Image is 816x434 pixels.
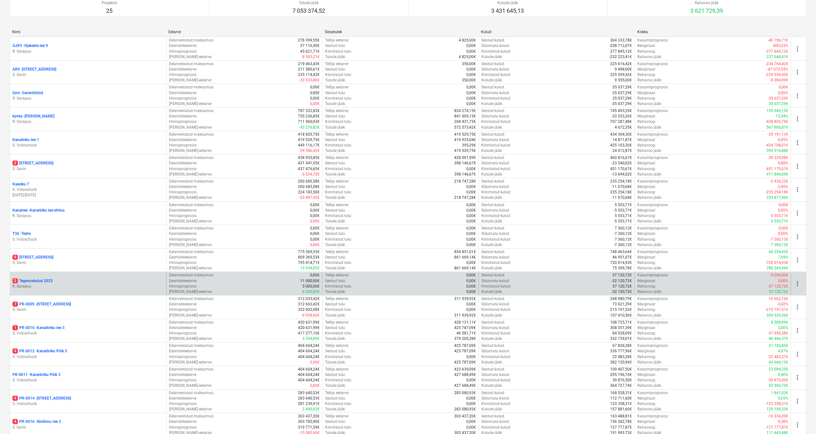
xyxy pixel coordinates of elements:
span: more_vert [794,162,801,170]
p: 225 616,42€ [610,61,632,67]
p: 0,00€ [310,90,320,96]
p: S. Voloschuck [12,237,164,242]
p: Tellija eelarve : [325,61,349,67]
p: 841 005,15€ [454,114,476,119]
p: S. Voloschuck [12,401,164,407]
p: Kasumiprognoos : [637,155,668,161]
p: 4 672,55€ [615,125,632,130]
p: Kinnitatud tulu : [325,49,352,54]
p: Sidumata kulud : [481,43,510,49]
p: -234 764,42€ [765,61,788,67]
p: 755 236,85€ [298,114,320,119]
p: Marginaal : [637,90,656,96]
p: Kasumiprognoos : [637,108,668,114]
p: S. Voloschuck [12,378,164,383]
p: Kulude jääk : [481,78,503,83]
p: -35 037,29€ [768,96,788,101]
p: Sidumata kulud : [481,114,510,119]
p: 431 941,95€ [298,161,320,166]
p: Marginaal : [637,137,656,143]
p: Seotud tulu : [325,43,346,49]
p: Hinnaprognoos : [169,143,197,148]
p: 824 274,15€ [454,108,476,114]
div: Kokku [637,30,789,34]
p: R. Sarapuu [12,49,164,54]
p: Sidumata kulud : [481,161,510,166]
p: 0,00€ [466,67,476,72]
p: 14 811,87€ [612,137,632,143]
p: Eelarvestatud maksumus : [169,61,214,67]
p: 0,00€ [466,184,476,190]
p: [PERSON_NAME]-eelarve : [169,148,212,153]
p: Seotud kulud : [481,85,505,90]
span: more_vert [794,256,801,264]
p: -9,88% [777,161,788,166]
p: 350,00€ [462,61,476,67]
p: R. Sarapuu [12,284,164,289]
p: Rahavoo jääk : [637,125,662,130]
div: 4PR-0012 -Kanarbriku Põik 5S. Voloschuck [12,348,164,359]
p: 304 333,78€ [610,38,632,43]
div: Kaasiku 7S. Voloschuck[DATE]-[DATE] [12,182,164,198]
iframe: Chat Widget [784,403,816,434]
p: -23 340,02€ [611,161,632,166]
p: 572 573,42€ [454,125,476,130]
p: Kasumiprognoos : [637,132,668,137]
p: PR-0011 - Kanarbriku Põik 3 [12,372,60,378]
p: 0,00€ [310,101,320,107]
p: 35 037,29€ [612,96,632,101]
p: Rahavoo jääk : [637,54,662,60]
p: -9 204,99€ [770,78,788,83]
p: Projektid [102,0,117,6]
p: 0,00€ [466,90,476,96]
p: 4 825,00€ [459,38,476,43]
p: 0,00€ [466,43,476,49]
span: 2 [12,161,18,166]
p: S. Voloschuck [12,331,164,336]
div: 4PR-0016 -Sinilinnu tee 3S. Savin [12,419,164,430]
p: -225 559,42€ [765,72,788,78]
p: -29 586,42€ [299,148,320,153]
p: Rahavoog : [637,96,656,101]
span: 7 [12,302,18,307]
p: Eesmärkeelarve : [169,161,197,166]
p: 419 529,75€ [298,137,320,143]
p: Kasumiprognoos : [637,179,668,184]
p: 235 114,42€ [298,72,320,78]
p: Seotud kulud : [481,108,505,114]
p: 24 012,87€ [612,148,632,153]
span: more_vert [794,68,801,76]
p: 460 816,67€ [610,155,632,161]
p: 277 845,12€ [610,49,632,54]
p: 0,00€ [310,96,320,101]
p: Tegevuskulud 2025 [12,278,53,284]
p: -845,53% [773,43,788,49]
p: Rahavoo jääk : [637,101,662,107]
p: 434 304,30€ [610,132,632,137]
p: 0,00€ [466,49,476,54]
p: Tellija eelarve : [325,155,349,161]
p: -29 191,13€ [768,132,788,137]
span: more_vert [794,327,801,334]
p: 438 955,85€ [298,155,320,161]
p: Tellija eelarve : [325,85,349,90]
p: Rahavoo jääk : [637,148,662,153]
p: 451 170,67€ [610,166,632,172]
p: Eesmärkeelarve : [169,137,197,143]
p: Kinnitatud kulud : [481,166,511,172]
div: 1PR-0010 -Kanarbriku tee 3S. Voloschuck [12,325,164,336]
p: T36 - Tedre [12,231,31,236]
p: Sidumata kulud : [481,184,510,190]
span: 4 [12,396,18,401]
p: -13 694,02€ [611,172,632,177]
p: -33 533,26€ [611,114,632,119]
p: Seotud tulu : [325,114,346,119]
div: Eelarve [168,30,320,34]
p: Tulude jääk [292,0,325,6]
p: 37 116,50€ [300,43,320,49]
p: Tellija eelarve : [325,132,349,137]
p: 0,00€ [466,166,476,172]
p: 224 183,50€ [298,190,320,195]
p: Kulude jääk : [481,148,503,153]
p: Marginaal : [637,184,656,190]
